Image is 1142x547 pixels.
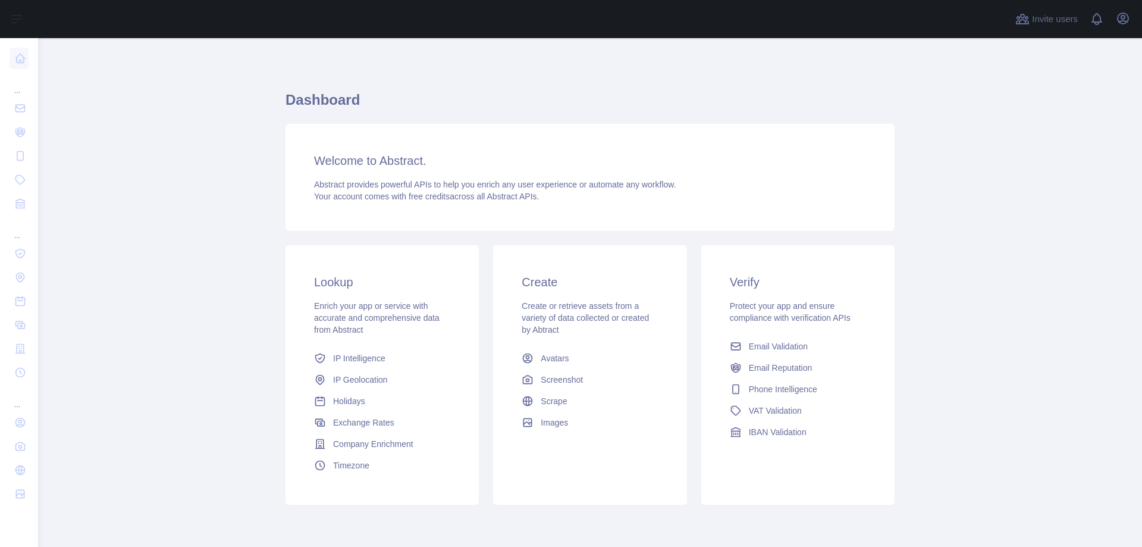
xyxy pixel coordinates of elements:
span: Abstract provides powerful APIs to help you enrich any user experience or automate any workflow. [314,180,676,189]
a: Company Enrichment [309,433,455,455]
a: Images [517,412,663,433]
span: Images [541,417,568,429]
a: IP Geolocation [309,369,455,390]
a: Avatars [517,348,663,369]
a: Email Validation [725,336,871,357]
span: IP Geolocation [333,374,388,386]
a: Timezone [309,455,455,476]
div: ... [10,386,29,410]
div: ... [10,71,29,95]
a: VAT Validation [725,400,871,421]
a: Exchange Rates [309,412,455,433]
button: Invite users [1013,10,1080,29]
a: IP Intelligence [309,348,455,369]
div: ... [10,217,29,240]
span: Avatars [541,352,569,364]
span: free credits [409,192,450,201]
span: Enrich your app or service with accurate and comprehensive data from Abstract [314,301,440,335]
h3: Lookup [314,274,450,290]
span: Timezone [333,460,369,471]
h1: Dashboard [285,90,895,119]
span: Scrape [541,395,567,407]
span: Screenshot [541,374,583,386]
a: IBAN Validation [725,421,871,443]
span: Protect your app and ensure compliance with verification APIs [730,301,851,323]
span: Phone Intelligence [749,383,817,395]
span: Email Reputation [749,362,812,374]
span: IP Intelligence [333,352,385,364]
span: Email Validation [749,340,808,352]
span: Invite users [1032,12,1078,26]
h3: Welcome to Abstract. [314,152,866,169]
span: Create or retrieve assets from a variety of data collected or created by Abtract [522,301,649,335]
a: Phone Intelligence [725,379,871,400]
span: Exchange Rates [333,417,394,429]
span: Your account comes with across all Abstract APIs. [314,192,539,201]
a: Email Reputation [725,357,871,379]
h3: Verify [730,274,866,290]
a: Scrape [517,390,663,412]
h3: Create [522,274,658,290]
a: Screenshot [517,369,663,390]
span: Holidays [333,395,365,407]
span: Company Enrichment [333,438,413,450]
span: VAT Validation [749,405,802,417]
a: Holidays [309,390,455,412]
span: IBAN Validation [749,426,807,438]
